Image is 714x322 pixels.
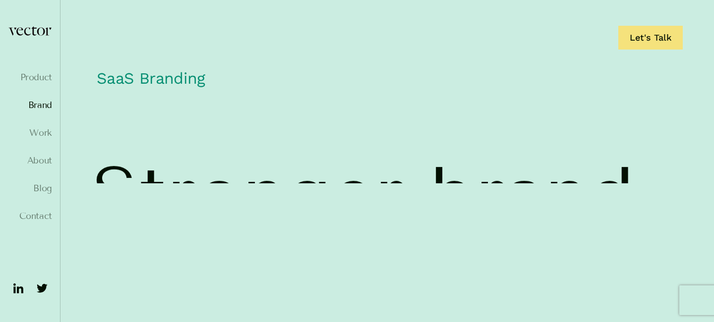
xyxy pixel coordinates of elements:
img: ico-twitter-fill [34,280,50,296]
a: Let's Talk [618,26,683,50]
span: Stronger [92,157,404,232]
img: ico-linkedin [10,280,26,296]
span: brand. [430,157,654,232]
a: About [8,156,52,165]
a: Work [8,128,52,138]
h1: SaaS Branding [92,63,683,98]
a: Product [8,72,52,82]
a: Brand [8,100,52,110]
a: Contact [8,211,52,221]
a: Blog [8,183,52,193]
